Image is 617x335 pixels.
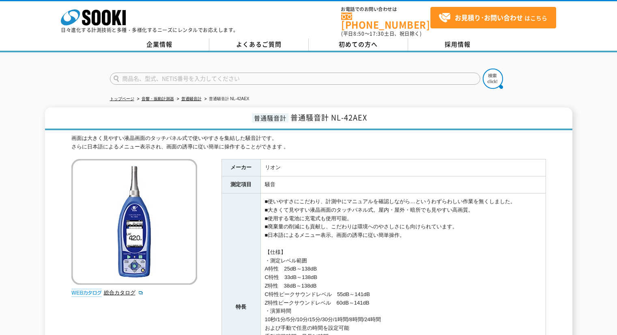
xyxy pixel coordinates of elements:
a: お見積り･お問い合わせはこちら [430,7,556,28]
div: 画面は大きく見やすい液晶画面のタッチパネル式で使いやすさを集結した騒音計です。 さらに日本語によるメニュー表示され、画面の誘導に従い簡単に操作することができます 。 [71,134,546,151]
td: リオン [260,159,546,176]
span: 普通騒音計 NL-42AEX [290,112,367,123]
td: 騒音 [260,176,546,193]
span: 普通騒音計 [252,113,288,122]
a: 初めての方へ [309,39,408,51]
span: お電話でのお問い合わせは [341,7,430,12]
span: 17:30 [370,30,384,37]
img: 普通騒音計 NL-42AEX [71,159,197,285]
th: 測定項目 [221,176,260,193]
th: メーカー [221,159,260,176]
a: よくあるご質問 [209,39,309,51]
a: 音響・振動計測器 [142,97,174,101]
a: 総合カタログ [104,290,144,296]
input: 商品名、型式、NETIS番号を入力してください [110,73,480,85]
a: [PHONE_NUMBER] [341,13,430,29]
a: 普通騒音計 [181,97,202,101]
a: 採用情報 [408,39,507,51]
a: トップページ [110,97,134,101]
strong: お見積り･お問い合わせ [455,13,523,22]
span: (平日 ～ 土日、祝日除く) [341,30,421,37]
p: 日々進化する計測技術と多種・多様化するニーズにレンタルでお応えします。 [61,28,239,32]
li: 普通騒音計 NL-42AEX [203,95,249,103]
img: webカタログ [71,289,102,297]
span: はこちら [439,12,547,24]
a: 企業情報 [110,39,209,51]
img: btn_search.png [483,69,503,89]
span: 初めての方へ [339,40,378,49]
span: 8:50 [353,30,365,37]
